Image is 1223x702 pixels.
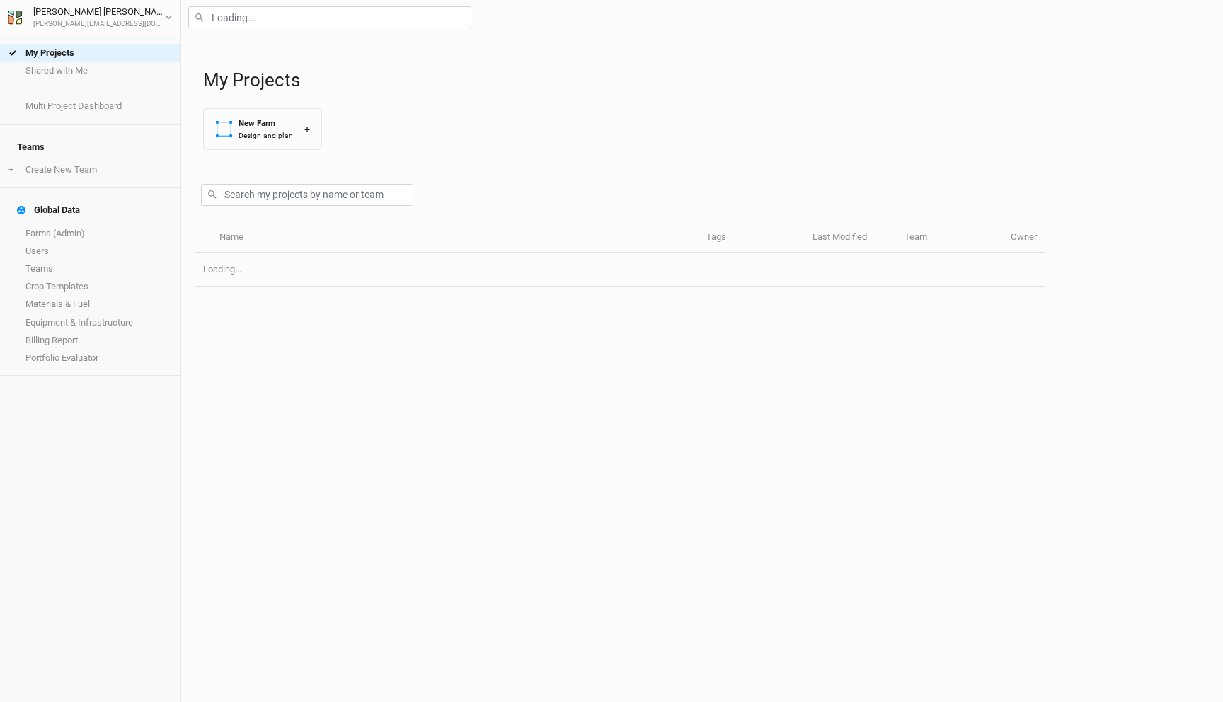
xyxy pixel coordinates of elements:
th: Tags [699,223,805,253]
div: [PERSON_NAME][EMAIL_ADDRESS][DOMAIN_NAME] [33,19,165,30]
h1: My Projects [203,69,1209,91]
th: Last Modified [805,223,897,253]
h4: Teams [8,133,172,161]
th: Name [211,223,698,253]
button: [PERSON_NAME] [PERSON_NAME][PERSON_NAME][EMAIL_ADDRESS][DOMAIN_NAME] [7,4,173,30]
div: Global Data [17,205,80,216]
th: Team [897,223,1003,253]
div: New Farm [239,117,293,130]
td: Loading... [195,253,1045,287]
div: Design and plan [239,130,293,141]
th: Owner [1003,223,1045,253]
span: + [8,164,13,175]
input: Loading... [188,6,471,28]
div: [PERSON_NAME] [PERSON_NAME] [33,5,165,19]
div: + [304,122,310,137]
button: New FarmDesign and plan+ [203,108,322,150]
input: Search my projects by name or team [201,184,413,206]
